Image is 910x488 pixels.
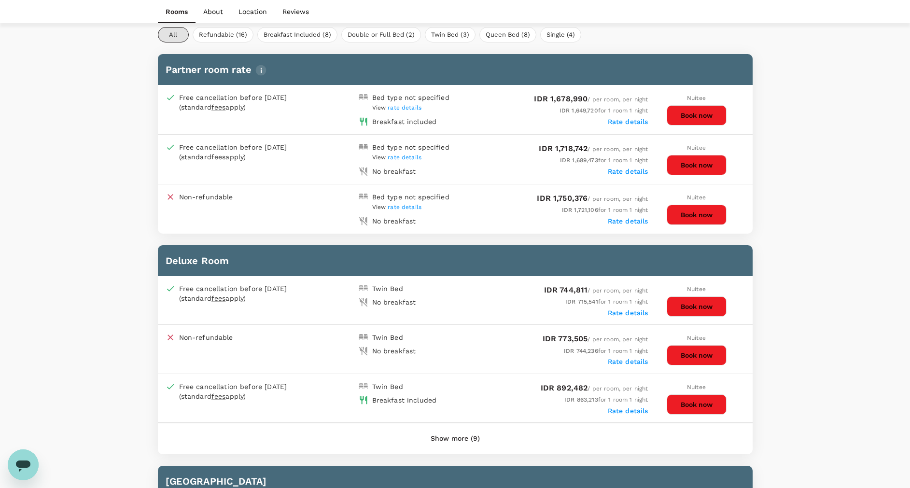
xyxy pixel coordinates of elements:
[257,27,337,42] button: Breakfast Included (8)
[372,167,416,176] div: No breakfast
[388,204,421,210] span: rate details
[372,297,416,307] div: No breakfast
[543,336,648,343] span: / per room, per night
[372,284,403,293] div: Twin Bed
[179,382,309,401] div: Free cancellation before [DATE] (standard apply)
[608,358,648,365] label: Rate details
[539,146,648,153] span: / per room, per night
[372,333,403,342] div: Twin Bed
[255,65,266,76] img: info-tooltip-icon
[562,207,648,213] span: for 1 room 1 night
[687,194,706,201] span: Nuitee
[179,192,233,202] p: Non-refundable
[537,194,588,203] span: IDR 1,750,376
[608,309,648,317] label: Rate details
[667,394,727,415] button: Book now
[166,7,188,16] p: Rooms
[372,346,416,356] div: No breakfast
[388,154,421,161] span: rate details
[667,105,727,125] button: Book now
[211,103,226,111] span: fees
[687,95,706,101] span: Nuitee
[425,27,476,42] button: Twin Bed (3)
[372,395,437,405] div: Breakfast included
[372,192,449,202] div: Bed type not specified
[166,62,745,77] h6: Partner room rate
[564,348,648,354] span: for 1 room 1 night
[211,392,226,400] span: fees
[543,334,588,343] span: IDR 773,505
[179,284,309,303] div: Free cancellation before [DATE] (standard apply)
[565,298,598,305] span: IDR 715,541
[541,383,588,392] span: IDR 892,482
[479,27,536,42] button: Queen Bed (8)
[372,104,422,111] span: View
[359,192,368,202] img: double-bed-icon
[372,93,449,102] div: Bed type not specified
[564,348,598,354] span: IDR 744,236
[667,345,727,365] button: Book now
[541,385,648,392] span: / per room, per night
[359,142,368,152] img: double-bed-icon
[687,384,706,390] span: Nuitee
[544,285,588,294] span: IDR 744,811
[534,94,588,103] span: IDR 1,678,990
[372,204,422,210] span: View
[560,157,598,164] span: IDR 1,689,473
[417,427,493,450] button: Show more (9)
[359,382,368,391] img: double-bed-icon
[564,396,598,403] span: IDR 863,213
[203,7,223,16] p: About
[179,142,309,162] div: Free cancellation before [DATE] (standard apply)
[608,118,648,125] label: Rate details
[667,205,727,225] button: Book now
[565,298,648,305] span: for 1 room 1 night
[534,96,648,103] span: / per room, per night
[179,333,233,342] p: Non-refundable
[341,27,421,42] button: Double or Full Bed (2)
[166,253,745,268] h6: Deluxe Room
[372,142,449,152] div: Bed type not specified
[687,286,706,293] span: Nuitee
[238,7,267,16] p: Location
[687,335,706,341] span: Nuitee
[608,167,648,175] label: Rate details
[372,117,437,126] div: Breakfast included
[560,107,598,114] span: IDR 1,649,720
[8,449,39,480] iframe: Button to launch messaging window
[179,93,309,112] div: Free cancellation before [DATE] (standard apply)
[560,157,648,164] span: for 1 room 1 night
[211,153,226,161] span: fees
[540,27,581,42] button: Single (4)
[667,296,727,317] button: Book now
[667,155,727,175] button: Book now
[544,287,648,294] span: / per room, per night
[560,107,648,114] span: for 1 room 1 night
[211,294,226,302] span: fees
[372,382,403,391] div: Twin Bed
[282,7,309,16] p: Reviews
[687,144,706,151] span: Nuitee
[388,104,421,111] span: rate details
[359,284,368,293] img: double-bed-icon
[562,207,598,213] span: IDR 1,721,106
[608,407,648,415] label: Rate details
[193,27,253,42] button: Refundable (16)
[608,217,648,225] label: Rate details
[372,216,416,226] div: No breakfast
[537,195,648,202] span: / per room, per night
[359,93,368,102] img: double-bed-icon
[359,333,368,342] img: double-bed-icon
[158,27,189,42] button: All
[539,144,588,153] span: IDR 1,718,742
[372,154,422,161] span: View
[564,396,648,403] span: for 1 room 1 night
